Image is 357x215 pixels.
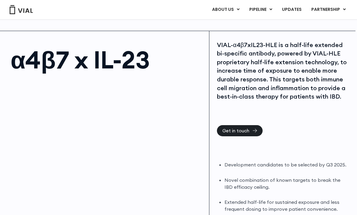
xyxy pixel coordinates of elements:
li: Extended half-life for sustained exposure and less frequent dosing to improve patient convenience. [224,199,348,213]
li: Novel combination of known targets to break the IBD efficacy ceiling. [224,177,348,191]
li: Development candidates to be selected by Q3 2025. [224,161,348,168]
div: VIAL-α4β7xIL23-HLE is a half-life extended bi-specific antibody, powered by VIAL-HLE proprietary ... [217,41,348,101]
h1: α4β7 x IL-23 [11,48,203,72]
a: UPDATES [277,5,306,15]
span: Get in touch [222,128,249,133]
a: Get in touch [217,125,263,136]
a: PARTNERSHIPMenu Toggle [306,5,351,15]
img: Vial Logo [9,5,33,14]
a: ABOUT USMenu Toggle [207,5,244,15]
a: PIPELINEMenu Toggle [244,5,277,15]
